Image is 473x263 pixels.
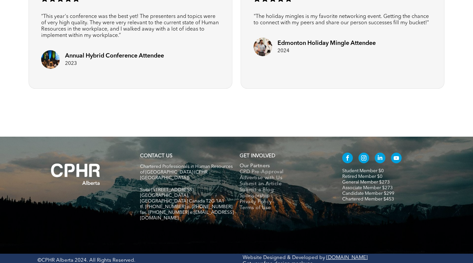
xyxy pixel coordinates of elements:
[358,153,369,165] a: instagram
[38,258,135,263] span: ©CPHR Alberta 2024. All Rights Reserved.
[38,150,114,198] img: A white background with a few lines on it
[240,199,328,205] a: Privacy Policy
[240,181,328,187] a: Submit an Article
[240,163,270,169] span: Our Partners
[342,191,394,196] a: Candidate Member $299
[140,188,194,192] span: Suite [STREET_ADDRESS]
[240,193,328,199] a: Sponsorship
[240,154,275,159] span: GET INVOLVED
[240,205,328,211] a: Terms of Use
[140,164,233,180] span: Chartered Professionals in Human Resources of [GEOGRAPHIC_DATA] (CPHR [GEOGRAPHIC_DATA])
[277,40,376,46] span: Edmonton Holiday Mingle Attendee
[240,175,328,181] a: Advertise with Us
[254,14,429,26] span: "The holiday mingles is my favorite networking event. Getting the chance to connect with my peers...
[342,186,393,190] a: Associate Member $273
[240,169,328,175] a: CPD Pre-Approval
[41,14,219,38] span: “This year's conference was the best yet! The presenters and topics were of very high quality. Th...
[140,154,172,159] a: CONTACT US
[342,180,390,185] a: General Member $273
[326,255,368,260] a: [DOMAIN_NAME]
[277,49,289,54] span: 2024
[140,204,232,209] span: tf. [PHONE_NUMBER] p. [PHONE_NUMBER]
[65,53,164,59] span: Annual Hybrid Conference Attendee
[391,153,402,165] a: youtube
[240,163,328,169] a: Our Partners
[375,153,385,165] a: linkedin
[342,197,394,201] a: Chartered Member $453
[240,187,328,193] a: Submit a Blog
[342,169,384,173] a: Student Member $0
[342,153,353,165] a: facebook
[140,210,234,220] span: fax. [PHONE_NUMBER] e:[EMAIL_ADDRESS][DOMAIN_NAME]
[342,174,382,179] a: Retired Member $0
[65,61,77,66] span: 2023
[243,255,325,260] a: Website Designed & Developed by
[140,193,224,203] span: [GEOGRAPHIC_DATA], [GEOGRAPHIC_DATA] Canada T2G 1A1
